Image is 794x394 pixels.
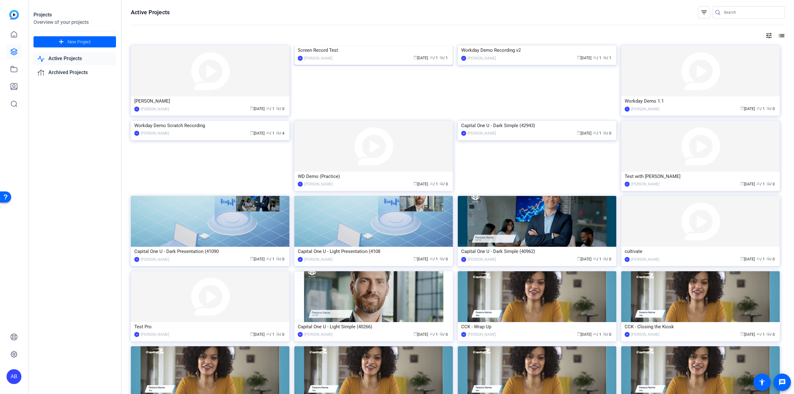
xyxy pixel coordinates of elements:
[625,182,630,187] div: DJ
[631,106,659,112] div: [PERSON_NAME]
[298,247,449,256] div: Capital One U - Light Presentation (4108
[266,106,270,110] span: group
[766,182,770,185] span: radio
[756,182,765,186] span: / 1
[141,256,169,263] div: [PERSON_NAME]
[740,257,744,260] span: calendar_today
[625,96,776,106] div: Workday Demo 1.1
[304,331,332,338] div: [PERSON_NAME]
[625,247,776,256] div: cultivate
[276,107,284,111] span: / 0
[413,257,417,260] span: calendar_today
[756,332,765,337] span: / 1
[141,331,169,338] div: [PERSON_NAME]
[766,107,775,111] span: / 0
[430,55,433,59] span: group
[756,332,760,336] span: group
[593,55,597,59] span: group
[577,131,591,135] span: [DATE]
[250,131,254,135] span: calendar_today
[740,257,755,261] span: [DATE]
[33,11,116,19] div: Projects
[625,332,630,337] div: AH
[577,332,591,337] span: [DATE]
[266,332,270,336] span: group
[461,332,466,337] div: AH
[276,131,280,135] span: radio
[250,107,265,111] span: [DATE]
[593,257,601,261] span: / 1
[603,56,611,60] span: / 1
[577,332,581,336] span: calendar_today
[413,56,428,60] span: [DATE]
[250,257,254,260] span: calendar_today
[276,106,280,110] span: radio
[304,256,332,263] div: [PERSON_NAME]
[740,332,744,336] span: calendar_today
[756,107,765,111] span: / 1
[413,55,417,59] span: calendar_today
[250,131,265,135] span: [DATE]
[593,131,601,135] span: / 1
[430,257,438,261] span: / 1
[413,182,428,186] span: [DATE]
[439,257,443,260] span: radio
[134,322,286,331] div: Test Pro
[461,56,466,61] div: DJ
[304,55,332,61] div: [PERSON_NAME]
[276,332,284,337] span: / 0
[766,257,770,260] span: radio
[577,131,581,135] span: calendar_today
[461,131,466,136] div: AB
[7,369,21,384] div: AB
[298,322,449,331] div: Capital One U - Light Simple (40266)
[603,257,607,260] span: radio
[266,257,274,261] span: / 1
[766,106,770,110] span: radio
[141,106,169,112] div: [PERSON_NAME]
[68,39,91,45] span: New Project
[250,106,254,110] span: calendar_today
[439,332,443,336] span: radio
[766,182,775,186] span: / 0
[141,130,169,136] div: [PERSON_NAME]
[9,10,19,20] img: blue-gradient.svg
[413,332,428,337] span: [DATE]
[603,332,607,336] span: radio
[134,332,139,337] div: AB
[276,257,280,260] span: radio
[276,332,280,336] span: radio
[631,331,659,338] div: [PERSON_NAME]
[276,131,284,135] span: / 4
[756,182,760,185] span: group
[756,257,760,260] span: group
[468,256,496,263] div: [PERSON_NAME]
[57,38,65,46] mat-icon: add
[461,46,613,55] div: Workday Demo Recording v2
[439,332,448,337] span: / 0
[266,131,274,135] span: / 1
[33,66,116,79] a: Archived Projects
[461,121,613,130] div: Capital One U - Dark Simple (42943)
[577,55,581,59] span: calendar_today
[134,96,286,106] div: [PERSON_NAME]
[304,181,332,187] div: [PERSON_NAME]
[298,332,303,337] div: AB
[631,256,659,263] div: [PERSON_NAME]
[724,9,780,16] input: Search
[778,379,786,386] mat-icon: message
[758,379,766,386] mat-icon: accessibility
[756,257,765,261] span: / 1
[766,332,770,336] span: radio
[593,56,601,60] span: / 1
[266,107,274,111] span: / 1
[298,56,303,61] div: AB
[298,182,303,187] div: TY
[766,257,775,261] span: / 0
[740,332,755,337] span: [DATE]
[625,107,630,112] div: TY
[33,19,116,26] div: Overview of your projects
[593,332,597,336] span: group
[439,182,443,185] span: radio
[266,131,270,135] span: group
